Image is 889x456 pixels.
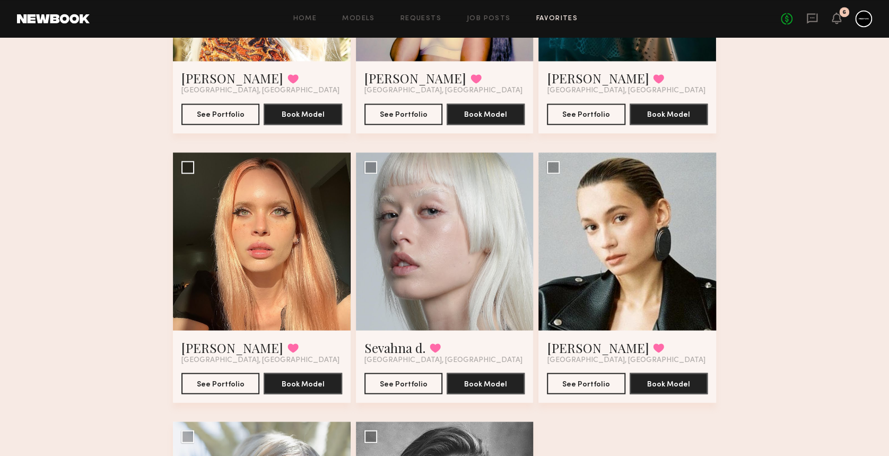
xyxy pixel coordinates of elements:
[364,87,522,95] span: [GEOGRAPHIC_DATA], [GEOGRAPHIC_DATA]
[547,373,625,394] button: See Portfolio
[400,15,441,22] a: Requests
[630,378,708,388] a: Book Model
[842,10,846,15] div: 6
[181,356,339,364] span: [GEOGRAPHIC_DATA], [GEOGRAPHIC_DATA]
[342,15,374,22] a: Models
[264,109,342,118] a: Book Model
[547,70,649,87] a: [PERSON_NAME]
[364,339,425,356] a: Sevahna d.
[547,339,649,356] a: [PERSON_NAME]
[181,87,339,95] span: [GEOGRAPHIC_DATA], [GEOGRAPHIC_DATA]
[547,87,705,95] span: [GEOGRAPHIC_DATA], [GEOGRAPHIC_DATA]
[364,70,466,87] a: [PERSON_NAME]
[181,70,283,87] a: [PERSON_NAME]
[264,373,342,394] button: Book Model
[447,378,525,388] a: Book Model
[630,104,708,125] button: Book Model
[181,104,259,125] button: See Portfolio
[264,378,342,388] a: Book Model
[364,356,522,364] span: [GEOGRAPHIC_DATA], [GEOGRAPHIC_DATA]
[547,104,625,125] button: See Portfolio
[447,104,525,125] button: Book Model
[364,373,442,394] button: See Portfolio
[447,373,525,394] button: Book Model
[293,15,317,22] a: Home
[447,109,525,118] a: Book Model
[547,356,705,364] span: [GEOGRAPHIC_DATA], [GEOGRAPHIC_DATA]
[364,104,442,125] button: See Portfolio
[181,339,283,356] a: [PERSON_NAME]
[467,15,511,22] a: Job Posts
[264,104,342,125] button: Book Model
[181,373,259,394] button: See Portfolio
[630,109,708,118] a: Book Model
[630,373,708,394] button: Book Model
[536,15,578,22] a: Favorites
